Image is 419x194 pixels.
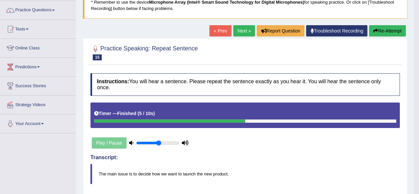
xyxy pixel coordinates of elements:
[0,1,76,18] a: Practice Questions
[90,164,400,184] blockquote: The main issue is to decide how we want to launch the new product.
[93,54,102,60] span: 15
[90,44,198,60] h2: Practice Speaking: Repeat Sentence
[153,111,155,116] b: )
[90,73,400,96] h4: You will hear a sentence. Please repeat the sentence exactly as you hear it. You will hear the se...
[369,25,406,36] button: Re-Attempt
[209,25,231,36] a: « Prev
[233,25,255,36] a: Next »
[257,25,304,36] button: Report Question
[117,111,136,116] b: Finished
[137,111,139,116] b: (
[0,20,76,36] a: Tests
[0,39,76,55] a: Online Class
[0,96,76,112] a: Strategy Videos
[94,111,155,116] h5: Timer —
[97,79,129,84] b: Instructions:
[0,58,76,74] a: Predictions
[306,25,367,36] a: Troubleshoot Recording
[139,111,153,116] b: 5 / 10s
[0,77,76,93] a: Success Stories
[0,114,76,131] a: Your Account
[90,155,400,161] h4: Transcript:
